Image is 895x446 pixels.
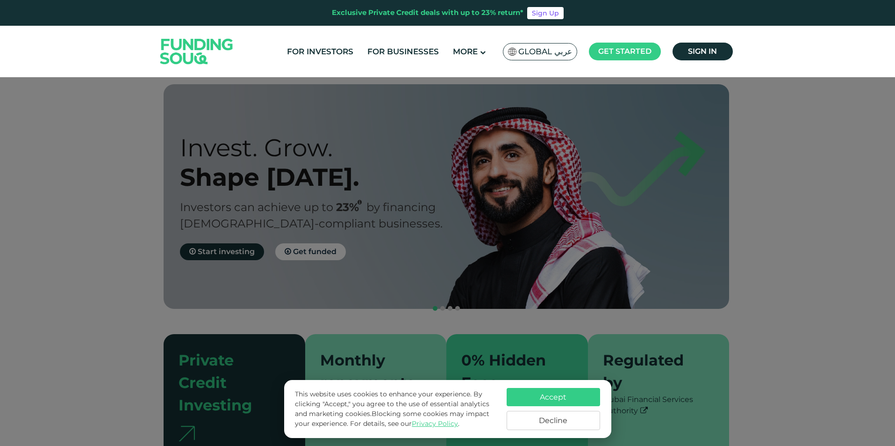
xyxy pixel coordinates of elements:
div: Exclusive Private Credit deals with up to 23% return* [332,7,523,18]
button: Accept [507,388,600,406]
a: For Investors [285,44,356,59]
a: Sign in [673,43,733,60]
button: Decline [507,411,600,430]
span: Blocking some cookies may impact your experience. [295,409,489,428]
a: For Businesses [365,44,441,59]
span: Global عربي [518,46,572,57]
span: Sign in [688,47,717,56]
img: SA Flag [508,48,516,56]
p: This website uses cookies to enhance your experience. By clicking "Accept," you agree to the use ... [295,389,497,429]
span: For details, see our . [350,419,459,428]
a: Privacy Policy [412,419,458,428]
a: Sign Up [527,7,564,19]
img: Logo [151,28,243,75]
span: More [453,47,478,56]
span: Get started [598,47,652,56]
